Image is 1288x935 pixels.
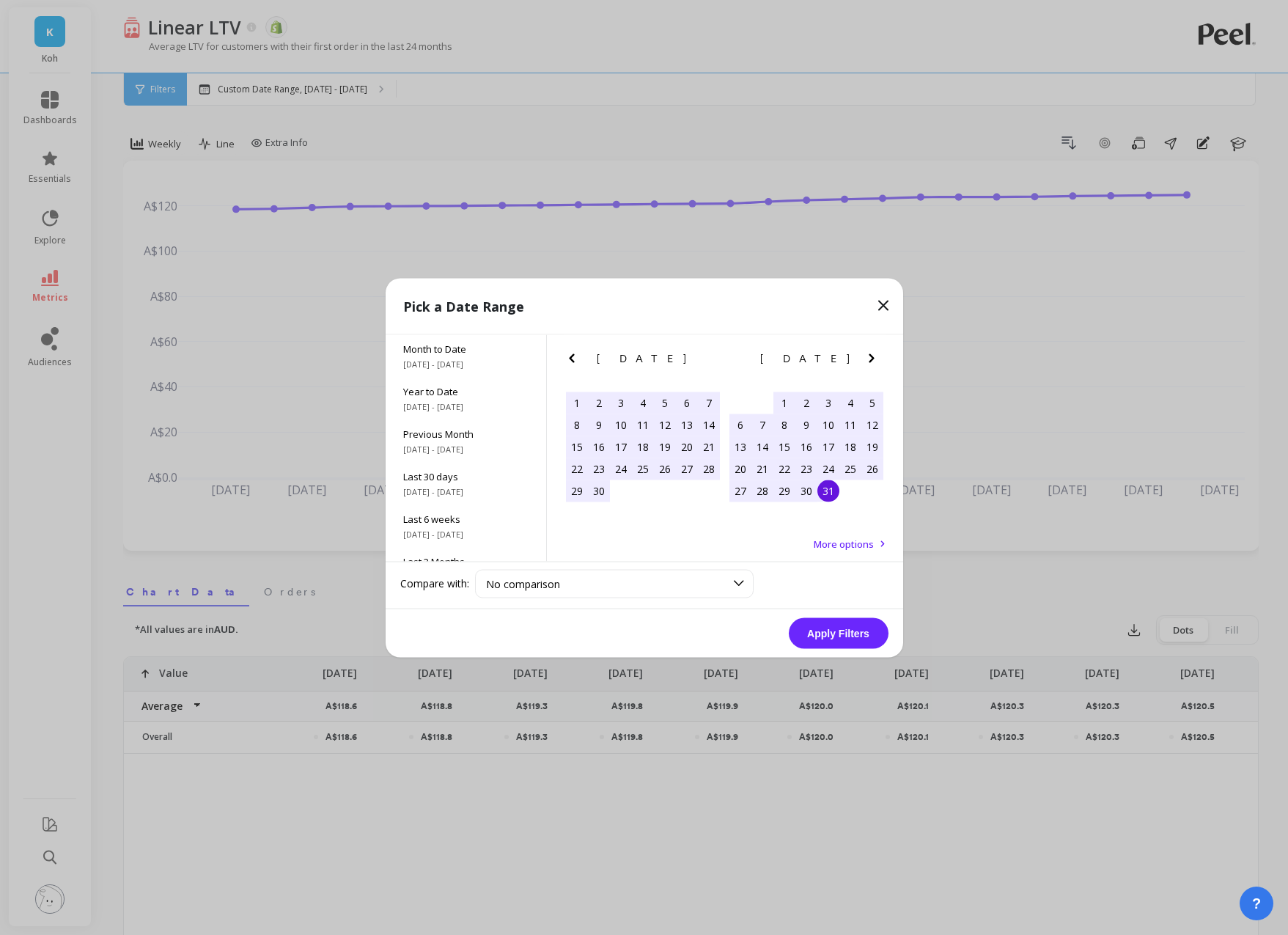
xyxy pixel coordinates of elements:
div: Choose Saturday, June 14th, 2025 [698,414,720,436]
div: Choose Tuesday, July 22nd, 2025 [773,458,795,480]
span: [DATE] [597,352,688,364]
div: Choose Friday, June 6th, 2025 [676,392,698,414]
button: Next Month [863,349,886,373]
span: Previous Month [403,427,529,440]
div: Choose Saturday, June 21st, 2025 [698,436,720,458]
div: Choose Saturday, July 19th, 2025 [861,436,883,458]
div: Choose Saturday, July 26th, 2025 [861,458,883,480]
div: Choose Thursday, June 26th, 2025 [654,458,676,480]
div: Choose Tuesday, July 8th, 2025 [773,414,795,436]
div: Choose Monday, June 9th, 2025 [588,414,610,436]
button: Next Month [699,349,723,373]
div: Choose Monday, June 16th, 2025 [588,436,610,458]
span: No comparison [486,576,560,590]
div: Choose Thursday, July 24th, 2025 [817,458,839,480]
span: Last 6 weeks [403,512,529,525]
p: Pick a Date Range [403,296,524,316]
div: Choose Wednesday, June 25th, 2025 [632,458,654,480]
label: Compare with: [400,576,469,591]
button: Previous Month [563,349,586,373]
div: Choose Thursday, July 31st, 2025 [817,480,839,502]
div: Choose Wednesday, July 23rd, 2025 [795,458,817,480]
span: Month to Date [403,342,529,355]
span: [DATE] - [DATE] [403,528,529,540]
div: Choose Sunday, June 15th, 2025 [566,436,588,458]
div: month 2025-06 [566,392,720,502]
div: Choose Sunday, June 1st, 2025 [566,392,588,414]
div: Choose Sunday, July 27th, 2025 [729,480,751,502]
div: Choose Friday, June 20th, 2025 [676,436,698,458]
div: Choose Tuesday, June 24th, 2025 [610,458,632,480]
div: Choose Saturday, July 5th, 2025 [861,392,883,414]
span: [DATE] [760,352,852,364]
button: Previous Month [726,349,749,373]
button: ? [1240,887,1273,920]
div: Choose Tuesday, July 15th, 2025 [773,436,795,458]
div: Choose Wednesday, July 16th, 2025 [795,436,817,458]
div: Choose Thursday, July 10th, 2025 [817,414,839,436]
div: Choose Thursday, July 17th, 2025 [817,436,839,458]
div: Choose Monday, June 23rd, 2025 [588,458,610,480]
div: Choose Thursday, June 19th, 2025 [654,436,676,458]
div: Choose Friday, July 4th, 2025 [839,392,861,414]
div: Choose Monday, July 7th, 2025 [751,414,773,436]
span: More options [814,537,874,550]
div: Choose Friday, July 25th, 2025 [839,458,861,480]
div: Choose Tuesday, July 1st, 2025 [773,392,795,414]
span: Last 30 days [403,469,529,483]
div: Choose Tuesday, June 17th, 2025 [610,436,632,458]
div: Choose Friday, July 11th, 2025 [839,414,861,436]
div: Choose Wednesday, June 11th, 2025 [632,414,654,436]
div: Choose Thursday, June 5th, 2025 [654,392,676,414]
div: Choose Wednesday, July 9th, 2025 [795,414,817,436]
div: Choose Saturday, June 7th, 2025 [698,392,720,414]
div: Choose Sunday, June 29th, 2025 [566,480,588,502]
div: Choose Sunday, June 8th, 2025 [566,414,588,436]
span: [DATE] - [DATE] [403,443,529,455]
div: Choose Tuesday, June 3rd, 2025 [610,392,632,414]
div: Choose Wednesday, July 2nd, 2025 [795,392,817,414]
div: Choose Saturday, June 28th, 2025 [698,458,720,480]
div: Choose Wednesday, June 4th, 2025 [632,392,654,414]
div: Choose Sunday, July 6th, 2025 [729,414,751,436]
div: Choose Friday, June 13th, 2025 [676,414,698,436]
div: Choose Friday, June 27th, 2025 [676,458,698,480]
div: Choose Friday, July 18th, 2025 [839,436,861,458]
span: [DATE] - [DATE] [403,485,529,497]
div: Choose Monday, June 30th, 2025 [588,480,610,502]
span: [DATE] - [DATE] [403,358,529,370]
span: Last 3 Months [403,554,529,568]
div: Choose Thursday, July 3rd, 2025 [817,392,839,414]
div: Choose Sunday, July 13th, 2025 [729,436,751,458]
div: Choose Thursday, June 12th, 2025 [654,414,676,436]
span: ? [1252,893,1261,914]
div: Choose Wednesday, June 18th, 2025 [632,436,654,458]
div: Choose Sunday, June 22nd, 2025 [566,458,588,480]
div: Choose Monday, June 2nd, 2025 [588,392,610,414]
div: Choose Saturday, July 12th, 2025 [861,414,883,436]
div: Choose Tuesday, June 10th, 2025 [610,414,632,436]
div: Choose Wednesday, July 30th, 2025 [795,480,817,502]
div: Choose Tuesday, July 29th, 2025 [773,480,795,502]
button: Apply Filters [789,617,888,648]
span: Year to Date [403,384,529,397]
div: Choose Monday, July 21st, 2025 [751,458,773,480]
div: month 2025-07 [729,392,883,502]
div: Choose Monday, July 14th, 2025 [751,436,773,458]
div: Choose Sunday, July 20th, 2025 [729,458,751,480]
span: [DATE] - [DATE] [403,400,529,412]
div: Choose Monday, July 28th, 2025 [751,480,773,502]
